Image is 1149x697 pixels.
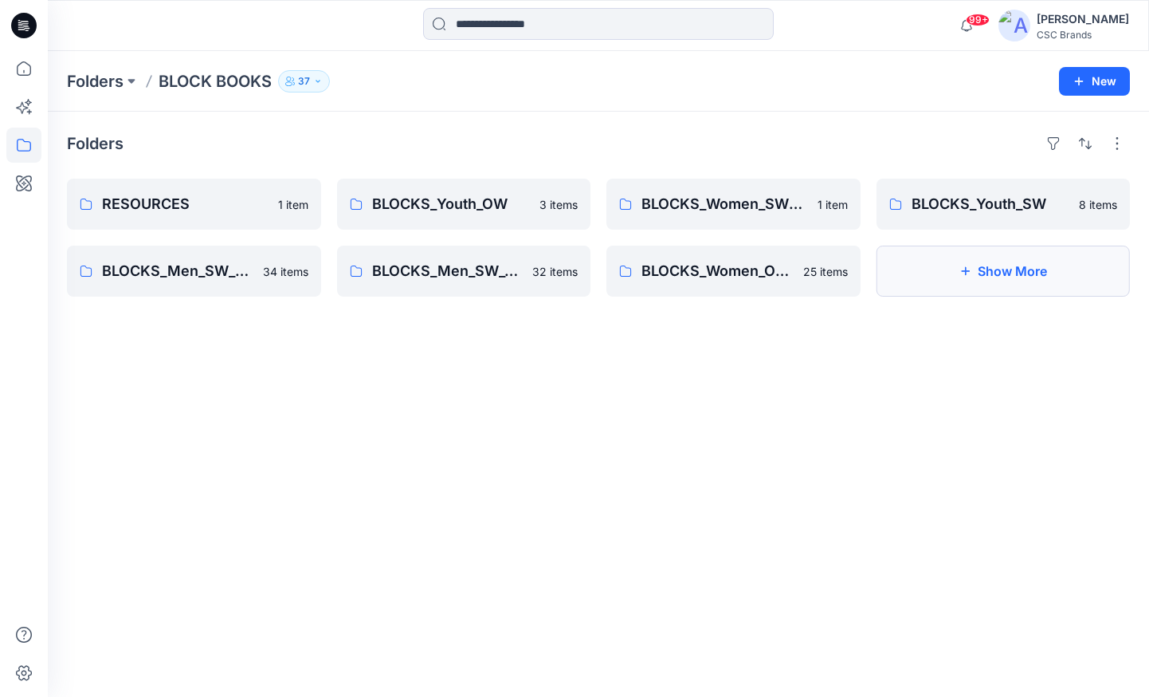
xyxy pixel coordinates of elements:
p: 37 [298,73,310,90]
button: New [1059,67,1130,96]
p: 8 items [1079,196,1117,213]
p: BLOCKS_Women_OW_APAC [641,260,794,282]
a: RESOURCES1 item [67,179,321,230]
p: BLOCK BOOKS [159,70,272,93]
a: BLOCKS_Women_SW_EXTENDED1 item [606,179,861,230]
button: Show More [876,246,1131,297]
p: 32 items [532,263,578,280]
p: BLOCKS_Women_SW_EXTENDED [641,193,808,215]
a: BLOCKS_Youth_OW3 items [337,179,591,230]
a: BLOCKS_Women_OW_APAC25 items [606,246,861,297]
p: 25 items [803,263,848,280]
p: 34 items [263,263,308,280]
a: BLOCKS_Youth_SW8 items [876,179,1131,230]
a: BLOCKS_Men_SW_APAC34 items [67,246,321,297]
span: 99+ [966,14,990,26]
p: BLOCKS_Youth_OW [372,193,531,215]
p: BLOCKS_Men_SW_APAC [102,260,253,282]
div: [PERSON_NAME] [1037,10,1129,29]
p: 3 items [539,196,578,213]
div: CSC Brands [1037,29,1129,41]
p: BLOCKS_Men_SW_GLOBAL [372,260,524,282]
p: RESOURCES [102,193,269,215]
p: BLOCKS_Youth_SW [912,193,1070,215]
p: 1 item [278,196,308,213]
p: 1 item [818,196,848,213]
a: Folders [67,70,124,93]
a: BLOCKS_Men_SW_GLOBAL32 items [337,246,591,297]
img: avatar [998,10,1030,41]
h4: Folders [67,134,124,153]
button: 37 [278,70,330,93]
